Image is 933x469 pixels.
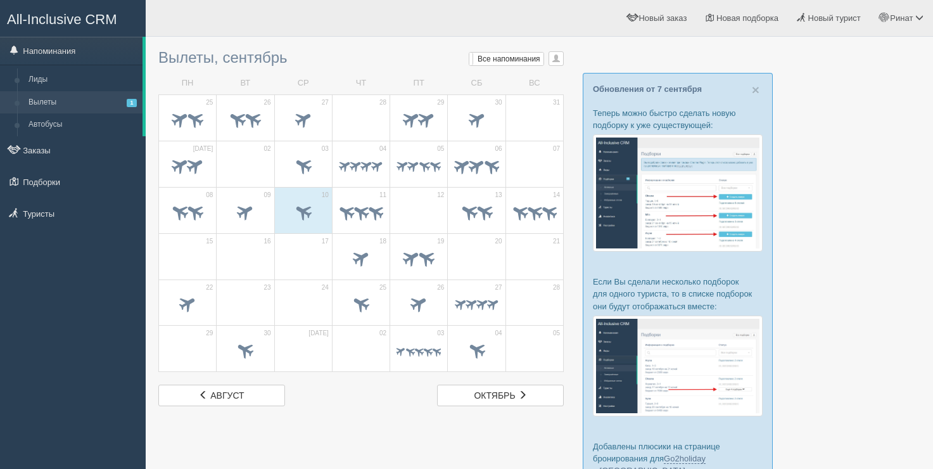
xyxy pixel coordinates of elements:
[379,329,386,338] span: 02
[752,83,759,96] button: Close
[322,145,329,153] span: 03
[474,390,515,401] span: октябрь
[7,11,117,27] span: All-Inclusive CRM
[206,237,213,246] span: 15
[505,72,563,94] td: ВС
[495,191,502,200] span: 13
[478,55,540,63] span: Все напоминания
[193,145,213,153] span: [DATE]
[206,283,213,292] span: 22
[593,276,763,312] p: Если Вы сделали несколько подборок для одного туриста, то в списке подборок они будут отображатьс...
[263,191,270,200] span: 09
[322,98,329,107] span: 27
[158,385,285,406] a: август
[437,283,444,292] span: 26
[437,191,444,200] span: 12
[379,237,386,246] span: 18
[210,390,244,401] span: август
[322,237,329,246] span: 17
[263,283,270,292] span: 23
[379,191,386,200] span: 11
[23,113,143,136] a: Автобусы
[638,13,687,23] span: Новый заказ
[206,191,213,200] span: 08
[553,329,560,338] span: 05
[23,91,143,114] a: Вылеты1
[437,145,444,153] span: 05
[263,329,270,338] span: 30
[390,72,448,94] td: ПТ
[127,99,137,107] span: 1
[808,13,861,23] span: Новый турист
[437,329,444,338] span: 03
[890,13,913,23] span: Ринат
[448,72,505,94] td: СБ
[593,84,702,94] a: Обновления от 7 сентября
[1,1,145,35] a: All-Inclusive CRM
[263,145,270,153] span: 02
[593,316,763,416] img: %D0%BF%D0%BE%D0%B4%D0%B1%D0%BE%D1%80%D0%BA%D0%B8-%D0%B3%D1%80%D1%83%D0%BF%D0%BF%D0%B0-%D1%81%D1%8...
[379,283,386,292] span: 25
[158,49,564,66] h3: Вылеты, сентябрь
[495,98,502,107] span: 30
[553,191,560,200] span: 14
[495,237,502,246] span: 20
[322,191,329,200] span: 10
[495,145,502,153] span: 06
[159,72,217,94] td: ПН
[379,98,386,107] span: 28
[437,98,444,107] span: 29
[553,237,560,246] span: 21
[593,134,763,252] img: %D0%BF%D0%BE%D0%B4%D0%B1%D0%BE%D1%80%D0%BA%D0%B0-%D1%82%D1%83%D1%80%D0%B8%D1%81%D1%82%D1%83-%D1%8...
[23,68,143,91] a: Лиды
[217,72,274,94] td: ВТ
[437,237,444,246] span: 19
[553,283,560,292] span: 28
[263,237,270,246] span: 16
[495,329,502,338] span: 04
[752,82,759,97] span: ×
[322,283,329,292] span: 24
[206,98,213,107] span: 25
[495,283,502,292] span: 27
[553,145,560,153] span: 07
[332,72,390,94] td: ЧТ
[308,329,328,338] span: [DATE]
[206,329,213,338] span: 29
[274,72,332,94] td: СР
[437,385,564,406] a: октябрь
[263,98,270,107] span: 26
[716,13,778,23] span: Новая подборка
[593,107,763,131] p: Теперь можно быстро сделать новую подборку к уже существующей:
[553,98,560,107] span: 31
[379,145,386,153] span: 04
